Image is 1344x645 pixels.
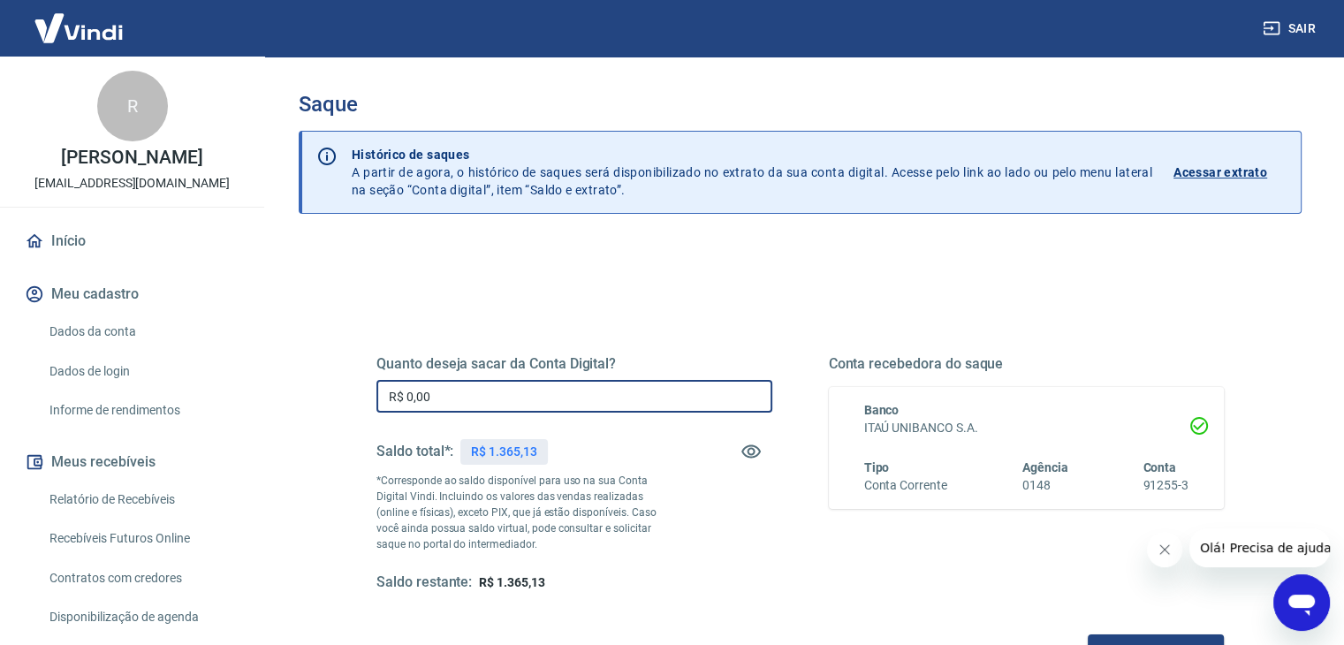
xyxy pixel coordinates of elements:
p: *Corresponde ao saldo disponível para uso na sua Conta Digital Vindi. Incluindo os valores das ve... [376,473,673,552]
h5: Quanto deseja sacar da Conta Digital? [376,355,772,373]
p: [EMAIL_ADDRESS][DOMAIN_NAME] [34,174,230,193]
a: Disponibilização de agenda [42,599,243,635]
span: Tipo [864,460,890,474]
a: Recebíveis Futuros Online [42,520,243,557]
span: Banco [864,403,900,417]
p: A partir de agora, o histórico de saques será disponibilizado no extrato da sua conta digital. Ac... [352,146,1152,199]
iframe: Close message [1147,532,1182,567]
img: Vindi [21,1,136,55]
span: Conta [1143,460,1176,474]
iframe: Button to launch messaging window [1273,574,1330,631]
span: Agência [1022,460,1068,474]
a: Início [21,222,243,261]
iframe: Message from company [1189,528,1330,567]
h6: Conta Corrente [864,476,947,495]
span: Olá! Precisa de ajuda? [11,12,148,27]
h6: 91255-3 [1143,476,1188,495]
a: Dados de login [42,353,243,390]
p: [PERSON_NAME] [61,148,202,167]
p: Histórico de saques [352,146,1152,163]
p: R$ 1.365,13 [471,443,536,461]
h5: Saldo total*: [376,443,453,460]
h3: Saque [299,92,1302,117]
p: Acessar extrato [1173,163,1267,181]
h6: ITAÚ UNIBANCO S.A. [864,419,1189,437]
a: Dados da conta [42,314,243,350]
a: Informe de rendimentos [42,392,243,429]
span: R$ 1.365,13 [479,575,544,589]
button: Meu cadastro [21,275,243,314]
button: Sair [1259,12,1323,45]
h6: 0148 [1022,476,1068,495]
button: Meus recebíveis [21,443,243,482]
a: Acessar extrato [1173,146,1287,199]
a: Relatório de Recebíveis [42,482,243,518]
h5: Saldo restante: [376,573,472,592]
h5: Conta recebedora do saque [829,355,1225,373]
a: Contratos com credores [42,560,243,596]
div: R [97,71,168,141]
